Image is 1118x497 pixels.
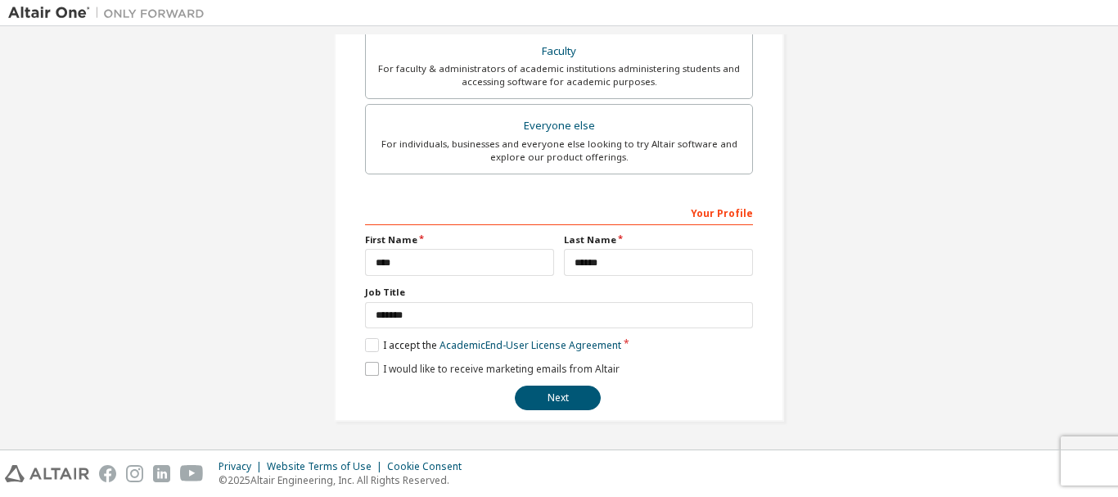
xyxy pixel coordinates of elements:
[365,286,753,299] label: Job Title
[365,233,554,246] label: First Name
[376,115,742,138] div: Everyone else
[5,465,89,482] img: altair_logo.svg
[365,338,621,352] label: I accept the
[99,465,116,482] img: facebook.svg
[387,460,471,473] div: Cookie Consent
[267,460,387,473] div: Website Terms of Use
[219,473,471,487] p: © 2025 Altair Engineering, Inc. All Rights Reserved.
[365,199,753,225] div: Your Profile
[365,362,620,376] label: I would like to receive marketing emails from Altair
[376,62,742,88] div: For faculty & administrators of academic institutions administering students and accessing softwa...
[153,465,170,482] img: linkedin.svg
[219,460,267,473] div: Privacy
[376,138,742,164] div: For individuals, businesses and everyone else looking to try Altair software and explore our prod...
[376,40,742,63] div: Faculty
[180,465,204,482] img: youtube.svg
[126,465,143,482] img: instagram.svg
[515,386,601,410] button: Next
[564,233,753,246] label: Last Name
[8,5,213,21] img: Altair One
[440,338,621,352] a: Academic End-User License Agreement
